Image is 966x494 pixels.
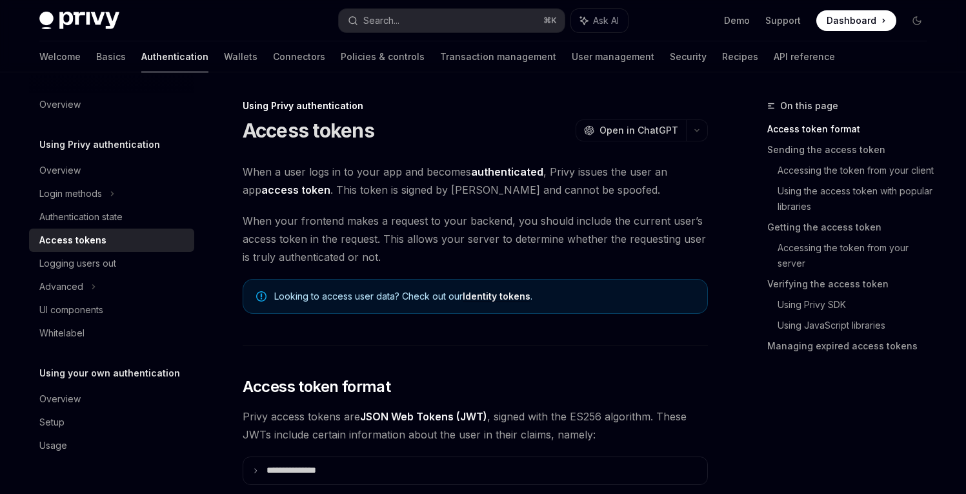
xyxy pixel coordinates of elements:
[39,325,85,341] div: Whitelabel
[778,238,938,274] a: Accessing the token from your server
[29,205,194,229] a: Authentication state
[599,124,678,137] span: Open in ChatGPT
[29,434,194,457] a: Usage
[463,291,530,302] a: Identity tokens
[29,159,194,182] a: Overview
[29,93,194,116] a: Overview
[816,10,896,31] a: Dashboard
[543,15,557,26] span: ⌘ K
[39,12,119,30] img: dark logo
[360,410,487,424] a: JSON Web Tokens (JWT)
[471,165,543,178] strong: authenticated
[39,256,116,271] div: Logging users out
[29,387,194,411] a: Overview
[765,14,801,27] a: Support
[29,298,194,322] a: UI components
[767,217,938,238] a: Getting the access token
[29,229,194,252] a: Access tokens
[778,294,938,315] a: Using Privy SDK
[780,98,838,114] span: On this page
[571,9,628,32] button: Ask AI
[670,41,707,72] a: Security
[363,13,399,28] div: Search...
[339,9,565,32] button: Search...⌘K
[29,322,194,345] a: Whitelabel
[243,119,374,142] h1: Access tokens
[273,41,325,72] a: Connectors
[39,137,160,152] h5: Using Privy authentication
[96,41,126,72] a: Basics
[243,212,708,266] span: When your frontend makes a request to your backend, you should include the current user’s access ...
[243,376,391,397] span: Access token format
[767,336,938,356] a: Managing expired access tokens
[39,279,83,294] div: Advanced
[274,290,694,303] span: Looking to access user data? Check out our .
[39,186,102,201] div: Login methods
[243,407,708,444] span: Privy access tokens are , signed with the ES256 algorithm. These JWTs include certain information...
[39,209,123,225] div: Authentication state
[767,274,938,294] a: Verifying the access token
[576,119,686,141] button: Open in ChatGPT
[827,14,876,27] span: Dashboard
[593,14,619,27] span: Ask AI
[572,41,654,72] a: User management
[256,291,267,302] svg: Note
[724,14,750,27] a: Demo
[39,97,81,112] div: Overview
[722,41,758,72] a: Recipes
[261,183,330,196] strong: access token
[39,415,65,430] div: Setup
[778,315,938,336] a: Using JavaScript libraries
[39,438,67,453] div: Usage
[29,411,194,434] a: Setup
[774,41,835,72] a: API reference
[39,302,103,318] div: UI components
[243,163,708,199] span: When a user logs in to your app and becomes , Privy issues the user an app . This token is signed...
[29,252,194,275] a: Logging users out
[778,181,938,217] a: Using the access token with popular libraries
[767,119,938,139] a: Access token format
[141,41,208,72] a: Authentication
[39,41,81,72] a: Welcome
[39,232,106,248] div: Access tokens
[39,163,81,178] div: Overview
[224,41,257,72] a: Wallets
[39,391,81,407] div: Overview
[778,160,938,181] a: Accessing the token from your client
[39,365,180,381] h5: Using your own authentication
[440,41,556,72] a: Transaction management
[341,41,425,72] a: Policies & controls
[243,99,708,112] div: Using Privy authentication
[767,139,938,160] a: Sending the access token
[907,10,927,31] button: Toggle dark mode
